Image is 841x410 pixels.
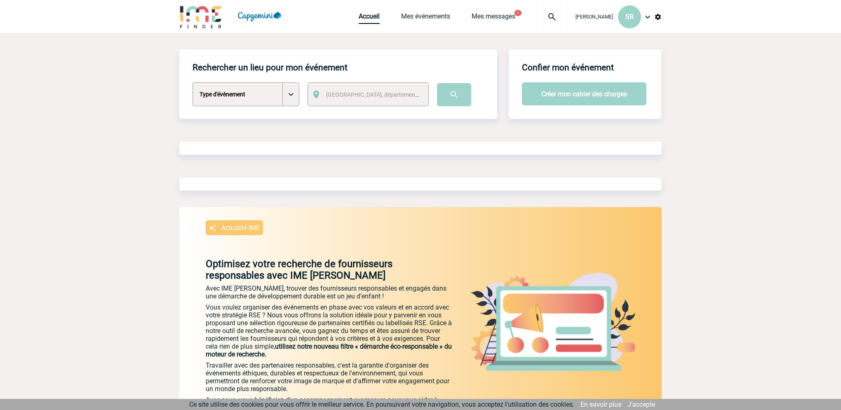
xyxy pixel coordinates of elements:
p: Vous voulez organiser des événements en phase avec vos valeurs et en accord avec votre stratégie ... [206,303,453,358]
a: Mes événements [401,12,450,24]
p: Travailler avec des partenaires responsables, c'est la garantie d'organiser des événements éthiqu... [206,361,453,393]
img: IME-Finder [179,5,222,28]
button: Créer mon cahier des charges [522,82,646,105]
img: actu.png [470,273,635,371]
span: utilisez notre nouveau filtre « démarche éco-responsable » du moteur de recherche. [206,342,452,358]
p: Avec IME [PERSON_NAME], trouver des fournisseurs responsables et engagés dans une démarche de dév... [206,284,453,300]
input: Submit [437,83,471,106]
span: SR [625,13,634,21]
a: Accueil [359,12,380,24]
p: Actualité IME [221,224,260,232]
a: En savoir plus [580,401,621,408]
span: [GEOGRAPHIC_DATA], département, région... [326,91,441,98]
h4: Rechercher un lieu pour mon événement [193,63,348,72]
button: 1 [514,10,522,16]
a: Mes messages [472,12,515,24]
p: Optimisez votre recherche de fournisseurs responsables avec IME [PERSON_NAME] [179,258,453,281]
h4: Confier mon événement [522,63,614,72]
span: [PERSON_NAME] [576,14,613,20]
span: Ce site utilise des cookies pour vous offrir le meilleur service. En poursuivant votre navigation... [189,401,574,408]
a: J'accepte [627,401,655,408]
